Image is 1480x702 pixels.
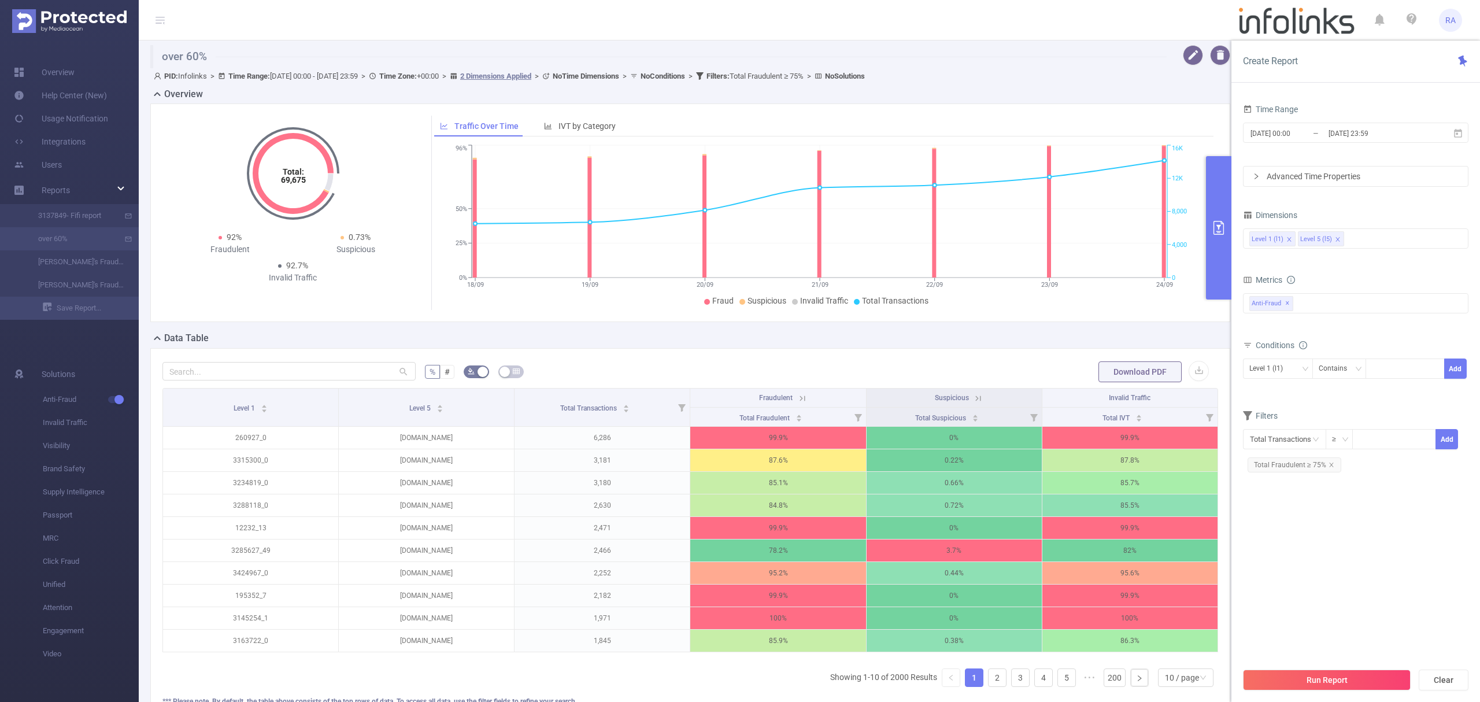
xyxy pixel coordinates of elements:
[690,494,865,516] p: 84.8%
[1104,668,1126,687] li: 200
[935,394,969,402] span: Suspicious
[623,408,630,411] i: icon: caret-down
[867,494,1042,516] p: 0.72%
[965,669,983,686] a: 1
[690,630,865,652] p: 85.9%
[1058,669,1075,686] a: 5
[1042,449,1218,471] p: 87.8%
[795,417,802,420] i: icon: caret-down
[515,607,690,629] p: 1,971
[23,274,125,297] a: [PERSON_NAME]'s Fraud Report with Host (site)
[706,72,730,80] b: Filters :
[162,362,416,380] input: Search...
[1136,417,1142,420] i: icon: caret-down
[942,668,960,687] li: Previous Page
[1136,413,1142,416] i: icon: caret-up
[150,45,1167,68] h1: over 60%
[164,331,209,345] h2: Data Table
[965,668,983,687] li: 1
[544,122,552,130] i: icon: bar-chart
[467,281,483,289] tspan: 18/09
[42,186,70,195] span: Reports
[623,403,630,410] div: Sort
[14,107,108,130] a: Usage Notification
[456,240,467,247] tspan: 25%
[560,404,619,412] span: Total Transactions
[1172,241,1187,249] tspan: 4,000
[926,281,943,289] tspan: 22/09
[1102,414,1131,422] span: Total IVT
[1286,237,1292,243] i: icon: close
[1285,297,1290,311] span: ✕
[531,72,542,80] span: >
[515,427,690,449] p: 6,286
[379,72,417,80] b: Time Zone:
[948,674,954,681] i: icon: left
[1136,675,1143,682] i: icon: right
[163,494,338,516] p: 3288118_0
[830,668,937,687] li: Showing 1-10 of 2000 Results
[696,281,713,289] tspan: 20/09
[286,261,308,270] span: 92.7%
[1342,436,1349,444] i: icon: down
[230,272,356,284] div: Invalid Traffic
[623,403,630,407] i: icon: caret-up
[454,121,519,131] span: Traffic Over Time
[1299,341,1307,349] i: icon: info-circle
[154,72,164,80] i: icon: user
[825,72,865,80] b: No Solutions
[154,72,865,80] span: Infolinks [DATE] 00:00 - [DATE] 23:59 +00:00
[43,596,139,619] span: Attention
[1012,669,1029,686] a: 3
[339,630,514,652] p: [DOMAIN_NAME]
[459,274,467,282] tspan: 0%
[14,61,75,84] a: Overview
[261,403,268,410] div: Sort
[12,9,127,33] img: Protected Media
[43,411,139,434] span: Invalid Traffic
[867,540,1042,561] p: 3.7%
[23,250,125,274] a: [PERSON_NAME]'s Fraud Report
[690,607,865,629] p: 100%
[712,296,734,305] span: Fraud
[515,494,690,516] p: 2,630
[14,84,107,107] a: Help Center (New)
[43,573,139,596] span: Unified
[1243,275,1282,285] span: Metrics
[14,153,62,176] a: Users
[358,72,369,80] span: >
[1332,430,1344,449] div: ≥
[293,243,419,256] div: Suspicious
[456,145,467,153] tspan: 96%
[228,72,270,80] b: Time Range:
[436,403,443,410] div: Sort
[1034,668,1053,687] li: 4
[1057,668,1076,687] li: 5
[1109,394,1150,402] span: Invalid Traffic
[867,585,1042,607] p: 0%
[1098,361,1182,382] button: Download PDF
[1355,365,1362,374] i: icon: down
[43,388,139,411] span: Anti-Fraud
[867,562,1042,584] p: 0.44%
[42,179,70,202] a: Reports
[43,434,139,457] span: Visibility
[800,296,848,305] span: Invalid Traffic
[163,585,338,607] p: 195352_7
[1201,408,1218,426] i: Filter menu
[163,472,338,494] p: 3234819_0
[1165,669,1199,686] div: 10 / page
[1104,669,1125,686] a: 200
[515,540,690,561] p: 2,466
[1243,105,1298,114] span: Time Range
[1172,175,1183,182] tspan: 12K
[42,363,75,386] span: Solutions
[867,517,1042,539] p: 0%
[439,72,450,80] span: >
[261,408,268,411] i: icon: caret-down
[685,72,696,80] span: >
[339,472,514,494] p: [DOMAIN_NAME]
[1042,517,1218,539] p: 99.9%
[1081,668,1099,687] span: •••
[227,232,242,242] span: 92%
